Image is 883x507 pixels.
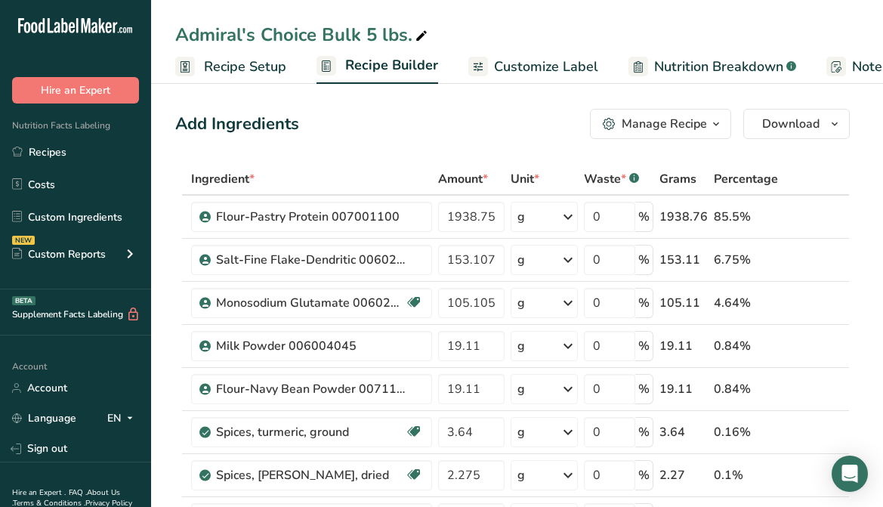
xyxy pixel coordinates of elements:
[216,208,405,226] div: Flour-Pastry Protein 007001100
[69,487,87,498] a: FAQ .
[714,466,778,484] div: 0.1%
[175,21,431,48] div: Admiral's Choice Bulk 5 lbs.
[517,466,525,484] div: g
[654,57,783,77] span: Nutrition Breakdown
[345,55,438,76] span: Recipe Builder
[659,423,708,441] div: 3.64
[832,456,868,492] div: Open Intercom Messenger
[517,380,525,398] div: g
[714,337,778,355] div: 0.84%
[517,208,525,226] div: g
[628,50,796,84] a: Nutrition Breakdown
[659,294,708,312] div: 105.11
[659,170,696,188] span: Grams
[204,57,286,77] span: Recipe Setup
[762,115,820,133] span: Download
[714,251,778,269] div: 6.75%
[659,466,708,484] div: 2.27
[743,109,850,139] button: Download
[216,251,405,269] div: Salt-Fine Flake-Dendritic 006024064
[511,170,539,188] span: Unit
[714,208,778,226] div: 85.5%
[12,296,36,305] div: BETA
[517,294,525,312] div: g
[494,57,598,77] span: Customize Label
[216,380,405,398] div: Flour-Navy Bean Powder 007115001
[12,405,76,431] a: Language
[216,294,405,312] div: Monosodium Glutamate 006022048
[12,487,66,498] a: Hire an Expert .
[622,115,707,133] div: Manage Recipe
[517,423,525,441] div: g
[517,337,525,355] div: g
[584,170,639,188] div: Waste
[191,170,255,188] span: Ingredient
[438,170,488,188] span: Amount
[659,380,708,398] div: 19.11
[175,50,286,84] a: Recipe Setup
[216,466,405,484] div: Spices, [PERSON_NAME], dried
[12,236,35,245] div: NEW
[590,109,731,139] button: Manage Recipe
[216,423,405,441] div: Spices, turmeric, ground
[714,423,778,441] div: 0.16%
[517,251,525,269] div: g
[714,294,778,312] div: 4.64%
[714,380,778,398] div: 0.84%
[12,77,139,104] button: Hire an Expert
[714,170,778,188] span: Percentage
[659,337,708,355] div: 19.11
[12,246,106,262] div: Custom Reports
[175,112,299,137] div: Add Ingredients
[107,410,139,428] div: EN
[216,337,405,355] div: Milk Powder 006004045
[316,48,438,85] a: Recipe Builder
[659,251,708,269] div: 153.11
[468,50,598,84] a: Customize Label
[659,208,708,226] div: 1938.76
